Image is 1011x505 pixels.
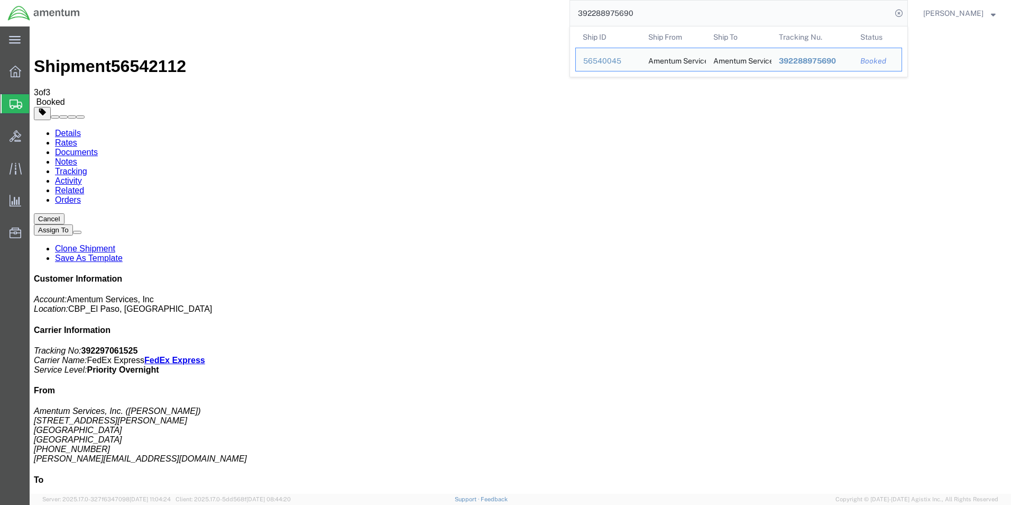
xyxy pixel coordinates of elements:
h4: Carrier Information [4,299,977,309]
span: [DATE] 08:44:20 [246,496,291,502]
a: Rates [25,112,48,121]
th: Ship To [706,26,771,48]
div: 392288975690 [779,56,846,67]
span: 3 [4,61,9,70]
p: CBP_El Paso, [GEOGRAPHIC_DATA] [4,268,977,287]
span: Client: 2025.17.0-5dd568f [176,496,291,502]
i: Carrier Name: [4,329,57,338]
span: FedEx Express [57,329,114,338]
a: Tracking [25,140,58,149]
b: Priority Overnight [58,339,130,348]
div: Booked [860,56,894,67]
i: Service Level: [4,339,58,348]
i: Location: [4,278,39,287]
th: Ship ID [575,26,641,48]
button: Cancel [4,187,35,198]
i: Account: [4,268,37,277]
h4: To [4,449,977,458]
th: Status [853,26,902,48]
a: Clone Shipment [25,218,86,227]
a: Details [25,102,51,111]
span: Copyright © [DATE]-[DATE] Agistix Inc., All Rights Reserved [835,495,998,504]
a: Related [25,159,54,168]
span: 392288975690 [779,57,836,65]
a: Notes [25,131,48,140]
span: [DATE] 11:04:24 [130,496,171,502]
a: Activity [25,150,52,159]
iframe: FS Legacy Container [30,26,1011,494]
div: of [4,61,977,71]
span: 56542112 [81,30,157,49]
div: Amentum Services, Inc. [648,48,699,71]
div: 56540045 [583,56,633,67]
a: Save As Template [25,227,93,236]
th: Tracking Nu. [771,26,853,48]
button: Assign To [4,198,43,209]
h4: From [4,359,977,369]
span: Server: 2025.17.0-327f6347098 [42,496,171,502]
span: [GEOGRAPHIC_DATA] [4,409,93,418]
a: FedEx Express [115,329,176,338]
i: Tracking No: [4,320,52,329]
a: Support [455,496,481,502]
span: 3 [16,61,21,70]
span: Booked [6,71,35,80]
b: 392297061525 [52,320,108,329]
button: [PERSON_NAME] [923,7,996,20]
img: logo [7,5,80,21]
span: ADRIAN RODRIGUEZ, JR [923,7,984,19]
a: Orders [25,169,51,178]
table: Search Results [575,26,907,77]
address: Amentum Services, Inc. ([PERSON_NAME]) [STREET_ADDRESS][PERSON_NAME] [GEOGRAPHIC_DATA] [PHONE_NUM... [4,380,977,437]
span: Amentum Services, Inc [37,268,124,277]
th: Ship From [641,26,706,48]
div: Amentum Services, Inc [713,48,764,71]
a: Feedback [481,496,508,502]
a: Documents [25,121,68,130]
input: Search for shipment number, reference number [570,1,891,26]
h4: Customer Information [4,248,977,257]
